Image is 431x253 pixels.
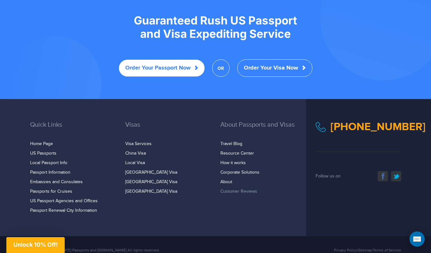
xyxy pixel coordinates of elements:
[13,241,58,248] span: Unlock 10% Off!
[330,120,426,133] a: [PHONE_NUMBER]
[220,141,242,146] a: Travel Blog
[125,179,177,184] a: [GEOGRAPHIC_DATA] Visa
[119,60,205,77] a: Order Your Passport Now
[334,248,357,252] a: Privacy Policy
[125,160,145,165] a: Local Visa
[220,151,254,156] a: Resource Center
[30,198,98,203] a: US Passport Agencies and Offices
[358,248,372,252] a: Sitemap
[30,208,97,213] a: Passport Renewal City Information
[212,59,230,77] span: OR
[220,179,232,184] a: About
[220,121,306,138] h3: About Passports and Visas
[125,151,146,156] a: China Visa
[30,179,83,184] a: Embassies and Consulates
[237,59,312,77] a: Order Your Visa Now
[220,189,257,194] a: Customer Reviews
[220,160,246,165] a: How it works
[220,170,259,175] a: Corporate Solutions
[30,14,401,40] h2: Guaranteed Rush US Passport and Visa Expediting Service
[125,189,177,194] a: [GEOGRAPHIC_DATA] Visa
[6,237,65,253] div: Unlock 10% Off!
[279,247,406,253] div: | |
[30,121,116,138] h3: Quick Links
[391,171,401,181] a: twitter
[30,151,56,156] a: US Passports
[30,141,53,146] a: Home Page
[125,170,177,175] a: [GEOGRAPHIC_DATA] Visa
[125,121,211,138] h3: Visas
[316,174,341,179] span: Follow us on
[373,248,401,252] a: Terms of Service
[125,141,152,146] a: Visa Services
[25,247,279,253] div: Copyright [DATE]-[DATE] Passports and [DOMAIN_NAME] All rights reserved.
[378,171,388,181] a: facebook
[409,231,425,247] div: Open Intercom Messenger
[30,170,70,175] a: Passport Information
[30,189,72,194] a: Passports for Cruises
[30,160,67,165] a: Local Passport Info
